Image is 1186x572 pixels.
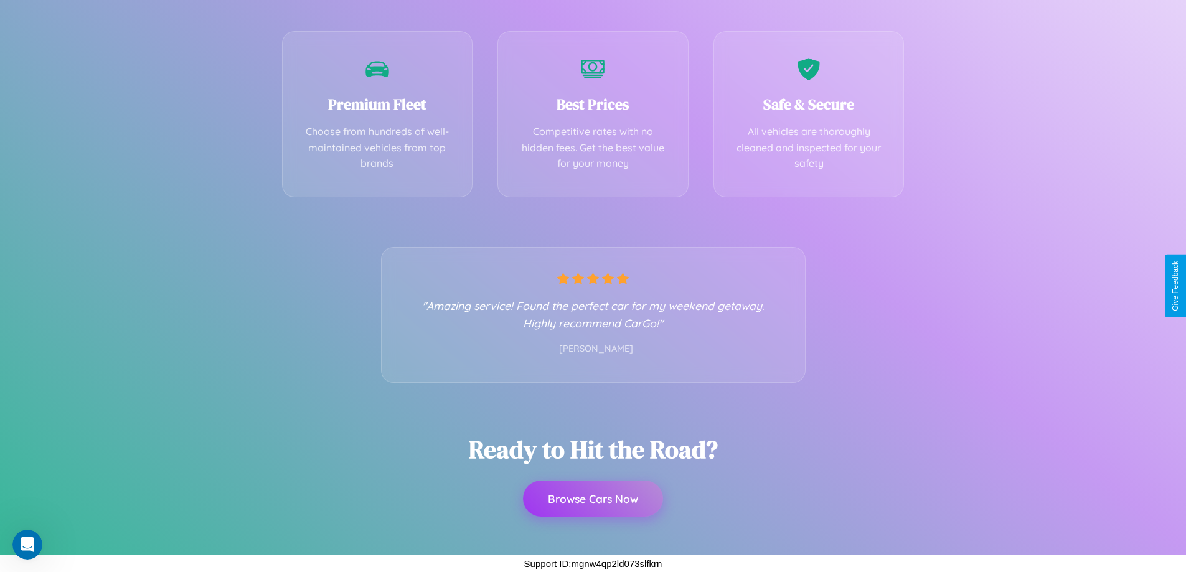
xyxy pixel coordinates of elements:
[12,530,42,560] iframe: Intercom live chat
[469,433,718,466] h2: Ready to Hit the Road?
[733,124,885,172] p: All vehicles are thoroughly cleaned and inspected for your safety
[517,94,669,115] h3: Best Prices
[407,341,780,357] p: - [PERSON_NAME]
[301,94,454,115] h3: Premium Fleet
[1171,261,1180,311] div: Give Feedback
[733,94,885,115] h3: Safe & Secure
[523,481,663,517] button: Browse Cars Now
[301,124,454,172] p: Choose from hundreds of well-maintained vehicles from top brands
[517,124,669,172] p: Competitive rates with no hidden fees. Get the best value for your money
[407,297,780,332] p: "Amazing service! Found the perfect car for my weekend getaway. Highly recommend CarGo!"
[524,555,662,572] p: Support ID: mgnw4qp2ld073slfkrn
